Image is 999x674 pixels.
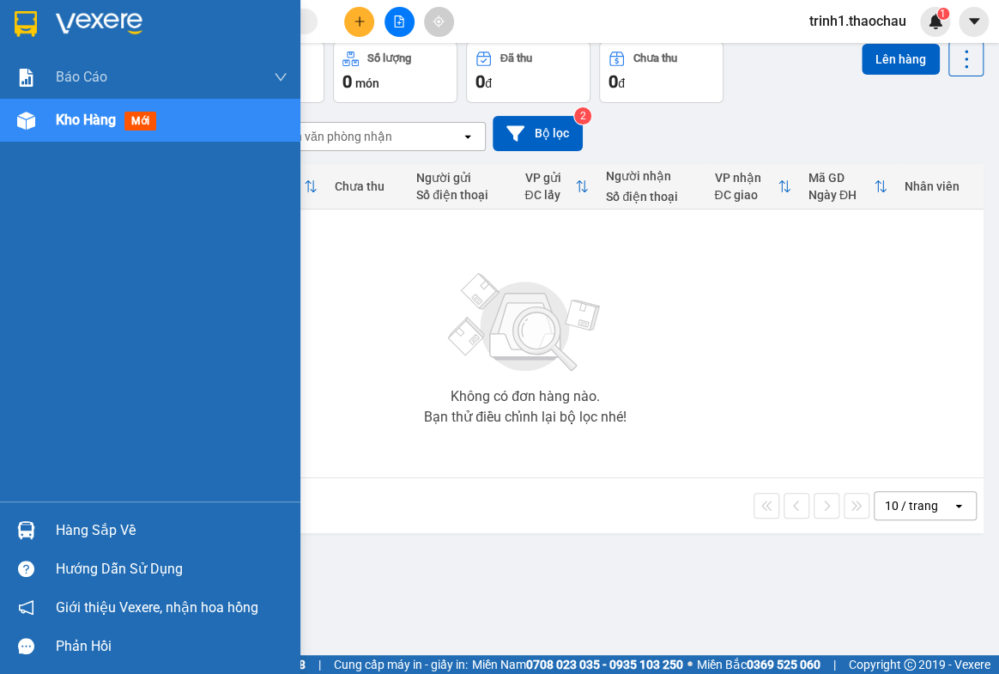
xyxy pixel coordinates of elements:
span: Miền Nam [472,655,683,674]
div: Đã thu [500,52,532,64]
strong: 0369 525 060 [747,658,820,671]
span: 1 [940,8,946,20]
th: Toggle SortBy [800,164,896,209]
div: Ngày ĐH [808,188,874,202]
button: Đã thu0đ [466,41,590,103]
span: Kho hàng [56,112,116,128]
span: đ [485,76,492,90]
img: svg+xml;base64,PHN2ZyBjbGFzcz0ibGlzdC1wbHVnX19zdmciIHhtbG5zPSJodHRwOi8vd3d3LnczLm9yZy8yMDAwL3N2Zy... [439,263,611,383]
button: file-add [384,7,415,37]
span: down [274,70,288,84]
span: | [318,655,321,674]
div: Phản hồi [56,634,288,659]
div: VP nhận [714,171,777,185]
button: Lên hàng [862,44,940,75]
span: Báo cáo [56,66,107,88]
div: Chọn văn phòng nhận [274,128,392,145]
div: VP gửi [524,171,575,185]
div: Mã GD [808,171,874,185]
img: icon-new-feature [928,14,943,29]
button: Số lượng0món [333,41,457,103]
div: ĐC lấy [524,188,575,202]
span: 0 [475,71,485,92]
span: question-circle [18,561,34,577]
div: Người gửi [416,171,507,185]
div: Không có đơn hàng nào. [451,390,600,404]
button: caret-down [959,7,989,37]
div: Chưa thu [633,52,677,64]
div: Số lượng [367,52,411,64]
span: 0 [608,71,618,92]
img: warehouse-icon [17,521,35,539]
span: file-add [393,15,405,27]
div: Bạn thử điều chỉnh lại bộ lọc nhé! [424,410,627,424]
span: notification [18,599,34,616]
th: Toggle SortBy [705,164,799,209]
span: trinh1.thaochau [796,10,920,32]
th: Toggle SortBy [516,164,597,209]
div: Hướng dẫn sử dụng [56,556,288,582]
strong: 0708 023 035 - 0935 103 250 [526,658,683,671]
span: message [18,638,34,654]
button: plus [344,7,374,37]
svg: open [952,499,966,513]
img: solution-icon [17,69,35,87]
div: Người nhận [606,169,697,183]
div: 10 / trang [885,497,938,514]
button: Chưa thu0đ [599,41,724,103]
div: Nhân viên [905,179,975,193]
span: món [355,76,379,90]
div: Hàng sắp về [56,518,288,543]
img: warehouse-icon [17,112,35,130]
div: Số điện thoại [606,190,697,203]
button: Bộ lọc [493,116,583,151]
span: Giới thiệu Vexere, nhận hoa hồng [56,597,258,618]
span: aim [433,15,445,27]
svg: open [461,130,475,143]
span: 0 [342,71,352,92]
div: ĐC giao [714,188,777,202]
img: logo-vxr [15,11,37,37]
span: plus [354,15,366,27]
span: copyright [904,659,916,671]
span: đ [618,76,625,90]
span: caret-down [966,14,982,29]
span: ⚪️ [687,661,693,668]
span: | [833,655,836,674]
span: Miền Bắc [697,655,820,674]
span: Cung cấp máy in - giấy in: [334,655,468,674]
sup: 1 [937,8,949,20]
span: mới [124,112,156,131]
div: Số điện thoại [416,188,507,202]
sup: 2 [574,107,591,124]
div: Chưa thu [335,179,399,193]
button: aim [424,7,454,37]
